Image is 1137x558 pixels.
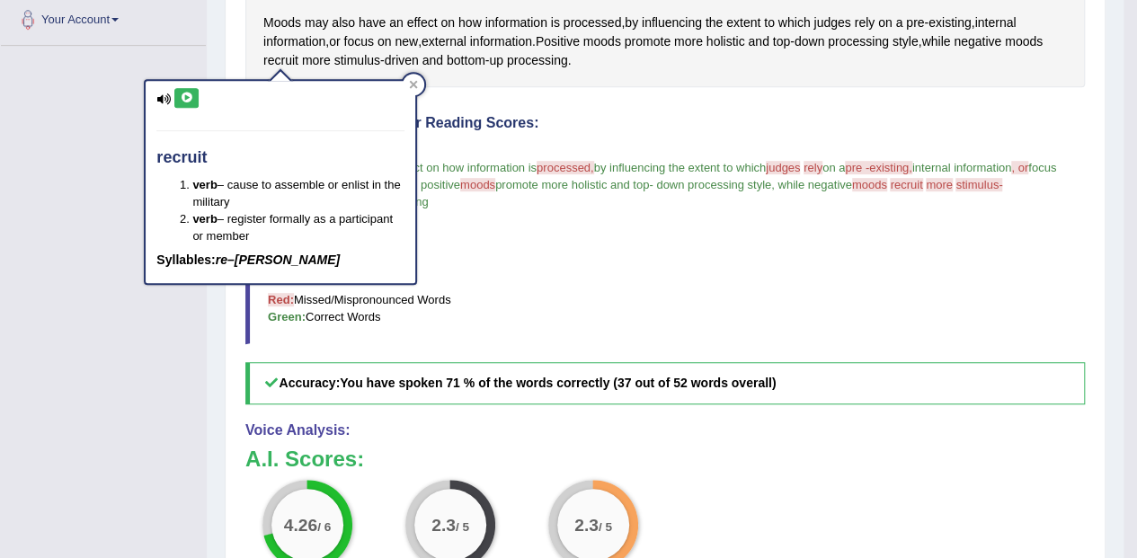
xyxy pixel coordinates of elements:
b: You have spoken 71 % of the words correctly (37 out of 52 words overall) [340,376,776,390]
span: Click to see word definition [536,32,580,51]
b: verb [192,178,217,191]
span: recruit [890,178,922,191]
h5: Accuracy: [245,362,1085,404]
b: A.I. Scores: [245,447,364,471]
span: Click to see word definition [359,13,386,32]
span: Click to see word definition [625,13,638,32]
span: Click to see word definition [895,13,902,32]
blockquote: Missed/Mispronounced Words Correct Words [245,272,1085,344]
span: rely [804,161,822,174]
span: Click to see word definition [706,13,723,32]
big: 2.3 [575,515,600,535]
span: Click to see word definition [773,32,790,51]
small: / 6 [318,520,332,534]
em: re–[PERSON_NAME] [216,252,340,267]
span: Click to see word definition [906,13,924,32]
span: Click to see word definition [551,13,560,32]
span: Click to see word definition [470,32,532,51]
span: by influencing the extent to which [594,161,767,174]
span: moods [852,178,887,191]
span: Click to see word definition [458,13,482,32]
span: Click to see word definition [583,32,621,51]
span: - [649,178,653,191]
span: Click to see word definition [489,51,503,70]
span: Click to see word definition [625,32,671,51]
h4: recruit [156,149,404,167]
span: Click to see word definition [564,13,622,32]
span: promote more holistic and top [495,178,649,191]
span: Click to see word definition [795,32,824,51]
span: Click to see word definition [878,13,893,32]
b: Green: [268,310,306,323]
span: Click to see word definition [344,32,374,51]
span: Click to see word definition [485,13,547,32]
h4: Labels: [245,247,1085,263]
span: Click to see word definition [334,51,380,70]
span: Click to see word definition [302,51,331,70]
big: 2.3 [432,515,457,535]
span: Click to see word definition [726,13,760,32]
span: Click to see word definition [507,51,568,70]
span: Click to see word definition [395,32,418,51]
span: Click to see word definition [893,32,919,51]
span: Click to see word definition [828,32,889,51]
span: Click to see word definition [263,51,298,70]
span: Click to see word definition [329,32,340,51]
span: more [926,178,953,191]
small: / 5 [599,520,612,534]
span: Click to see word definition [1005,32,1043,51]
span: Click to see word definition [263,13,301,32]
h5: Syllables: [156,253,404,267]
span: Click to see word definition [389,13,404,32]
span: Click to see word definition [407,13,438,32]
span: Click to see word definition [706,32,745,51]
span: Click to see word definition [854,13,875,32]
span: pre -existing, [845,161,911,174]
span: judges [766,161,800,174]
h4: Voice Analysis: [245,422,1085,438]
big: 4.26 [284,515,317,535]
span: processed, [537,161,594,174]
span: Click to see word definition [954,32,1001,51]
span: also have an effect on how information is [325,161,537,174]
span: , [771,178,775,191]
span: moods [460,178,495,191]
span: Click to see word definition [422,51,443,70]
span: Click to see word definition [263,32,325,51]
span: Click to see word definition [305,13,328,32]
span: Click to see word definition [440,13,455,32]
span: Click to see word definition [974,13,1016,32]
span: Click to see word definition [778,13,811,32]
span: down processing style [656,178,771,191]
span: Click to see word definition [422,32,466,51]
span: Click to see word definition [378,32,392,51]
span: Click to see word definition [332,13,355,32]
span: Click to see word definition [928,13,971,32]
b: Red: [268,293,294,306]
span: , or [1011,161,1028,174]
span: Click to see word definition [447,51,485,70]
span: internal information [912,161,1012,174]
span: Click to see word definition [748,32,768,51]
span: on a [822,161,845,174]
span: positive [421,178,460,191]
li: – cause to assemble or enlist in the military [192,176,404,210]
span: Click to see word definition [642,13,702,32]
span: Click to see word definition [764,13,775,32]
span: Click to see word definition [921,32,950,51]
span: Click to see word definition [674,32,703,51]
span: Click to see word definition [813,13,850,32]
b: verb [192,212,217,226]
span: while negative [777,178,851,191]
small: / 5 [456,520,469,534]
h4: Accuracy Comparison for Reading Scores: [245,115,1085,131]
li: – register formally as a participant or member [192,210,404,244]
span: Click to see word definition [385,51,419,70]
